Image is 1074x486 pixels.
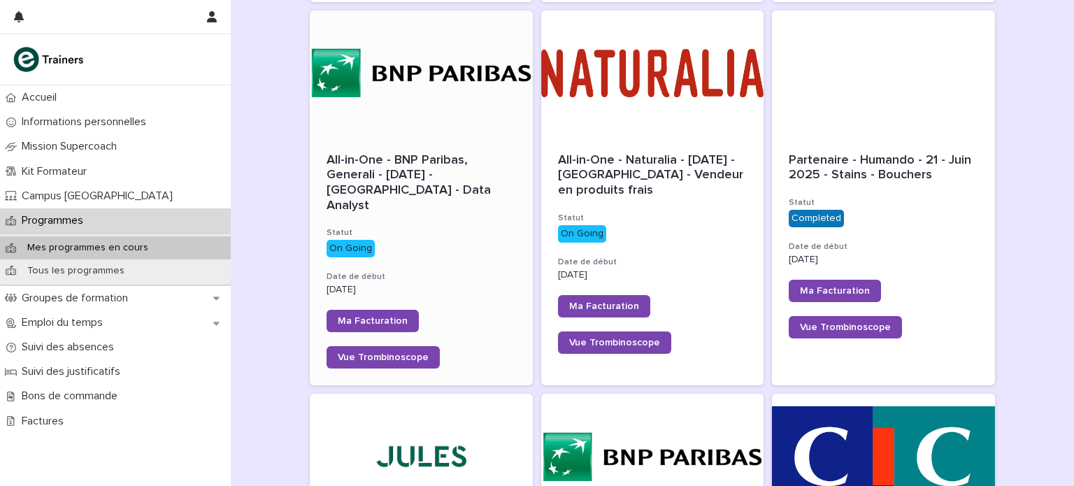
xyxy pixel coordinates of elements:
img: K0CqGN7SDeD6s4JG8KQk [11,45,88,73]
h3: Statut [327,227,516,238]
p: Campus [GEOGRAPHIC_DATA] [16,190,184,203]
span: Vue Trombinoscope [800,322,891,332]
span: Ma Facturation [569,301,639,311]
a: All-in-One - BNP Paribas, Generali - [DATE] - [GEOGRAPHIC_DATA] - Data AnalystStatutOn GoingDate ... [310,10,533,385]
p: Programmes [16,214,94,227]
span: Vue Trombinoscope [569,338,660,348]
p: [DATE] [327,284,516,296]
div: On Going [327,240,375,257]
a: Ma Facturation [327,310,419,332]
span: Ma Facturation [800,286,870,296]
span: Partenaire - Humando - 21 - Juin 2025 - Stains - Bouchers [789,154,975,182]
p: Mes programmes en cours [16,242,159,254]
a: Vue Trombinoscope [789,316,902,338]
h3: Statut [558,213,747,224]
div: On Going [558,225,606,243]
p: [DATE] [558,269,747,281]
p: Suivi des absences [16,341,125,354]
h3: Date de début [789,241,978,252]
p: Tous les programmes [16,265,136,277]
span: Ma Facturation [338,316,408,326]
a: Vue Trombinoscope [558,331,671,354]
div: Completed [789,210,844,227]
h3: Statut [789,197,978,208]
p: Accueil [16,91,68,104]
a: Partenaire - Humando - 21 - Juin 2025 - Stains - BouchersStatutCompletedDate de début[DATE]Ma Fac... [772,10,995,385]
p: Mission Supercoach [16,140,128,153]
p: Bons de commande [16,389,129,403]
a: Ma Facturation [558,295,650,317]
a: Vue Trombinoscope [327,346,440,369]
p: Emploi du temps [16,316,114,329]
a: All-in-One - Naturalia - [DATE] - [GEOGRAPHIC_DATA] - Vendeur en produits fraisStatutOn GoingDate... [541,10,764,385]
p: Factures [16,415,75,428]
span: All-in-One - Naturalia - [DATE] - [GEOGRAPHIC_DATA] - Vendeur en produits frais [558,154,747,196]
p: Groupes de formation [16,292,139,305]
span: All-in-One - BNP Paribas, Generali - [DATE] - [GEOGRAPHIC_DATA] - Data Analyst [327,154,494,212]
h3: Date de début [558,257,747,268]
p: [DATE] [789,254,978,266]
span: Vue Trombinoscope [338,352,429,362]
p: Kit Formateur [16,165,98,178]
p: Informations personnelles [16,115,157,129]
a: Ma Facturation [789,280,881,302]
p: Suivi des justificatifs [16,365,131,378]
h3: Date de début [327,271,516,283]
